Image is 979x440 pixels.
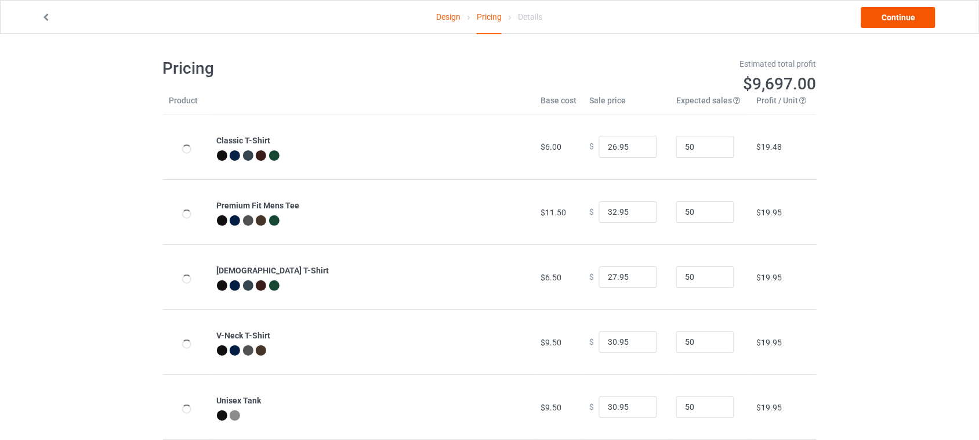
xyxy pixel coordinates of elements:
[756,142,782,152] span: $19.48
[670,95,750,114] th: Expected sales
[589,402,594,412] span: $
[436,1,461,33] a: Design
[217,266,329,275] b: [DEMOGRAPHIC_DATA] T-Shirt
[217,136,271,145] b: Classic T-Shirt
[750,95,816,114] th: Profit / Unit
[756,338,782,347] span: $19.95
[217,331,271,340] b: V-Neck T-Shirt
[756,403,782,412] span: $19.95
[583,95,670,114] th: Sale price
[163,58,482,79] h1: Pricing
[756,273,782,282] span: $19.95
[217,201,300,210] b: Premium Fit Mens Tee
[477,1,502,34] div: Pricing
[744,74,817,93] span: $9,697.00
[541,273,561,282] span: $6.50
[230,410,240,421] img: heather_texture.png
[518,1,543,33] div: Details
[589,337,594,347] span: $
[541,208,566,217] span: $11.50
[589,272,594,282] span: $
[861,7,936,28] a: Continue
[217,396,262,405] b: Unisex Tank
[541,338,561,347] span: $9.50
[534,95,583,114] th: Base cost
[589,142,594,152] span: $
[541,142,561,152] span: $6.00
[163,95,211,114] th: Product
[756,208,782,217] span: $19.95
[541,403,561,412] span: $9.50
[498,58,817,70] div: Estimated total profit
[589,207,594,217] span: $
